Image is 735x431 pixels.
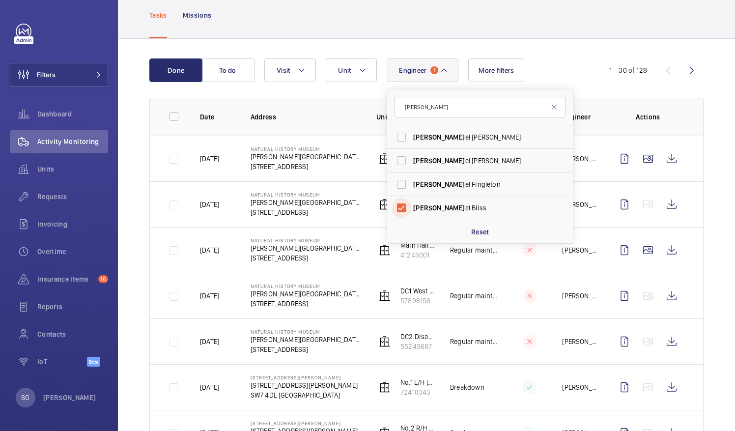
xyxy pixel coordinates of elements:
p: [PERSON_NAME] [562,291,597,301]
span: Invoicing [37,219,108,229]
p: SW7 4DL [GEOGRAPHIC_DATA] [251,390,358,400]
input: Search by engineer [395,97,565,117]
p: [DATE] [200,337,219,346]
p: SG [21,393,29,402]
p: [DATE] [200,200,219,209]
img: elevator.svg [379,153,391,165]
img: elevator.svg [379,244,391,256]
p: 57898158 [400,296,434,306]
span: el Fingleton [413,179,548,189]
span: Visit [277,66,290,74]
p: [DATE] [200,245,219,255]
p: [DATE] [200,154,219,164]
span: [PERSON_NAME] [413,157,465,165]
p: [DATE] [200,382,219,392]
p: Main Hall Passenger R/H SA/L/32 [400,240,434,250]
p: Regular maintenance [450,245,497,255]
p: [DATE] [200,291,219,301]
button: More filters [468,58,524,82]
p: [PERSON_NAME] [562,245,597,255]
p: [STREET_ADDRESS][PERSON_NAME] [251,374,358,380]
p: [PERSON_NAME] [562,154,597,164]
button: Engineer1 [387,58,458,82]
span: Beta [87,357,100,367]
p: [PERSON_NAME][GEOGRAPHIC_DATA] [251,152,361,162]
span: Engineer [399,66,426,74]
span: 16 [98,275,108,283]
span: More filters [479,66,514,74]
span: 1 [430,66,438,74]
p: 72418343 [400,387,434,397]
p: [PERSON_NAME][GEOGRAPHIC_DATA] [251,335,361,345]
span: Activity Monitoring [37,137,108,146]
p: Natural History Museum [251,192,361,198]
p: [PERSON_NAME] [562,337,597,346]
p: [STREET_ADDRESS] [251,162,361,172]
span: IoT [37,357,87,367]
span: [PERSON_NAME] [413,180,465,188]
p: [PERSON_NAME][GEOGRAPHIC_DATA] [251,243,361,253]
p: [STREET_ADDRESS][PERSON_NAME] [251,380,358,390]
button: Filters [10,63,108,86]
p: 41245001 [400,250,434,260]
p: Tasks [149,10,167,20]
p: [STREET_ADDRESS] [251,299,361,309]
p: [PERSON_NAME][GEOGRAPHIC_DATA] [251,198,361,207]
p: Actions [613,112,683,122]
p: No.1 L/H (10) [400,377,434,387]
img: elevator.svg [379,290,391,302]
p: [STREET_ADDRESS][PERSON_NAME] [251,420,358,426]
p: [PERSON_NAME] [43,393,96,402]
p: Breakdown [450,382,484,392]
p: Regular maintenance [450,291,497,301]
p: Date [200,112,235,122]
p: Address [251,112,361,122]
span: Insurance items [37,274,94,284]
img: elevator.svg [379,199,391,210]
p: [STREET_ADDRESS] [251,253,361,263]
p: DC1 West Passenger SN/L/381 [400,286,434,296]
p: Natural History Museum [251,146,361,152]
span: Dashboard [37,109,108,119]
p: Unit [376,112,434,122]
span: Requests [37,192,108,201]
span: el [PERSON_NAME] [413,156,548,166]
span: el [PERSON_NAME] [413,132,548,142]
span: Reports [37,302,108,312]
p: DC2 Disabled - Reception SP/L/06 [400,332,434,342]
span: Contacts [37,329,108,339]
button: Done [149,58,202,82]
span: Unit [338,66,351,74]
p: [STREET_ADDRESS] [251,207,361,217]
p: Reset [471,227,489,237]
button: Visit [264,58,316,82]
span: Overtime [37,247,108,257]
p: Engineer [562,112,597,122]
p: Regular maintenance [450,337,497,346]
span: Filters [37,70,56,80]
p: [PERSON_NAME] [562,382,597,392]
button: Unit [326,58,377,82]
p: [PERSON_NAME] [562,200,597,209]
span: [PERSON_NAME] [413,133,465,141]
p: [PERSON_NAME][GEOGRAPHIC_DATA] [251,289,361,299]
div: 1 – 30 of 128 [609,65,647,75]
p: Missions [183,10,212,20]
p: 55243687 [400,342,434,351]
p: Natural History Museum [251,329,361,335]
span: [PERSON_NAME] [413,204,465,212]
p: Natural History Museum [251,283,361,289]
p: Natural History Museum [251,237,361,243]
span: Units [37,164,108,174]
span: el Bliss [413,203,548,213]
img: elevator.svg [379,336,391,347]
img: elevator.svg [379,381,391,393]
p: [STREET_ADDRESS] [251,345,361,354]
button: To do [201,58,254,82]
